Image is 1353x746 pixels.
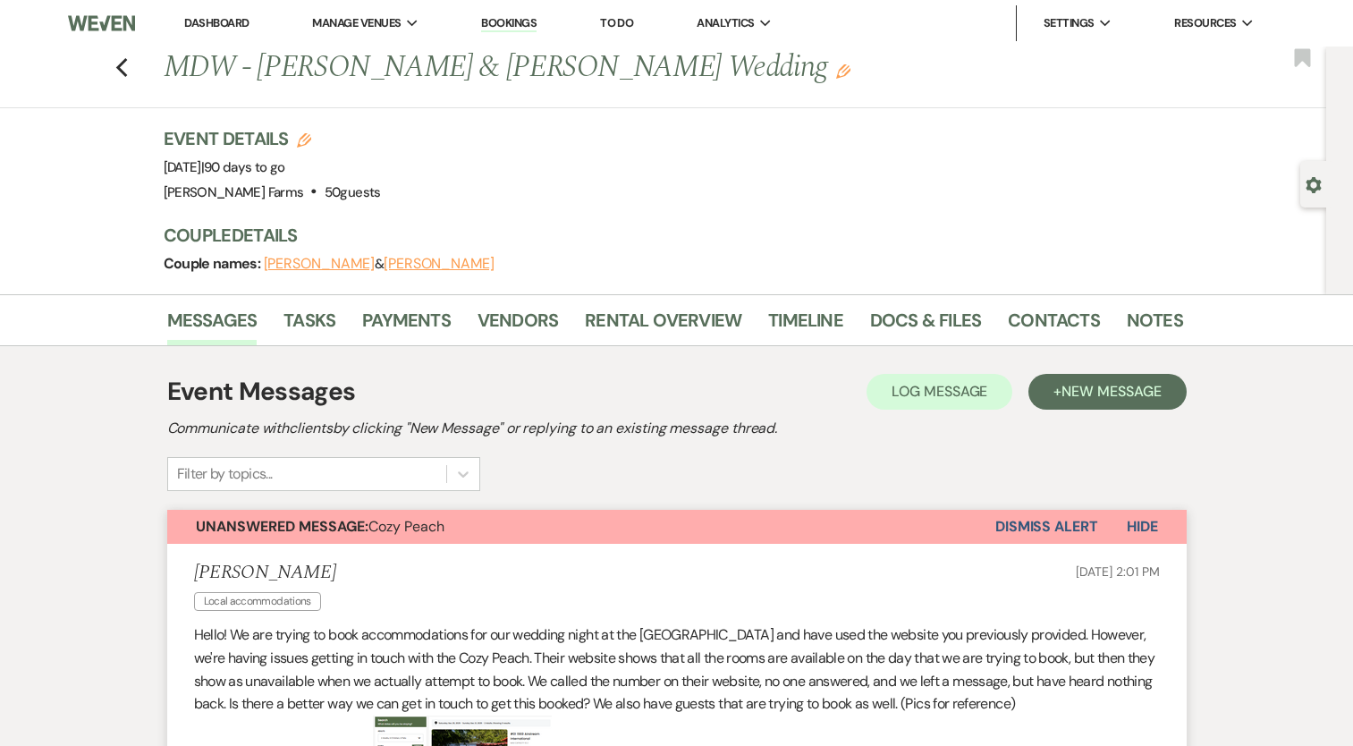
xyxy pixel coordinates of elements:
[870,306,981,345] a: Docs & Files
[1008,306,1100,345] a: Contacts
[481,15,537,32] a: Bookings
[264,255,495,273] span: &
[201,158,285,176] span: |
[1127,306,1183,345] a: Notes
[264,257,375,271] button: [PERSON_NAME]
[196,517,444,536] span: Cozy Peach
[167,306,258,345] a: Messages
[1044,14,1095,32] span: Settings
[312,14,401,32] span: Manage Venues
[836,63,850,79] button: Edit
[600,15,633,30] a: To Do
[585,306,741,345] a: Rental Overview
[1306,175,1322,192] button: Open lead details
[167,418,1187,439] h2: Communicate with clients by clicking "New Message" or replying to an existing message thread.
[325,183,381,201] span: 50 guests
[283,306,335,345] a: Tasks
[164,126,381,151] h3: Event Details
[204,158,285,176] span: 90 days to go
[184,15,249,30] a: Dashboard
[1076,564,1159,580] span: [DATE] 2:01 PM
[194,623,1160,715] p: Hello! We are trying to book accommodations for our wedding night at the [GEOGRAPHIC_DATA] and ha...
[362,306,451,345] a: Payments
[995,510,1098,544] button: Dismiss Alert
[867,374,1012,410] button: Log Message
[177,463,273,485] div: Filter by topics...
[384,257,495,271] button: [PERSON_NAME]
[478,306,558,345] a: Vendors
[167,373,356,411] h1: Event Messages
[164,223,1165,248] h3: Couple Details
[164,47,965,89] h1: MDW - [PERSON_NAME] & [PERSON_NAME] Wedding
[194,592,321,611] span: Local accommodations
[196,517,368,536] strong: Unanswered Message:
[1127,517,1158,536] span: Hide
[1028,374,1186,410] button: +New Message
[164,254,264,273] span: Couple names:
[194,562,336,584] h5: [PERSON_NAME]
[167,510,995,544] button: Unanswered Message:Cozy Peach
[697,14,754,32] span: Analytics
[68,4,135,42] img: Weven Logo
[1061,382,1161,401] span: New Message
[1174,14,1236,32] span: Resources
[1098,510,1187,544] button: Hide
[768,306,843,345] a: Timeline
[164,183,304,201] span: [PERSON_NAME] Farms
[892,382,987,401] span: Log Message
[164,158,285,176] span: [DATE]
